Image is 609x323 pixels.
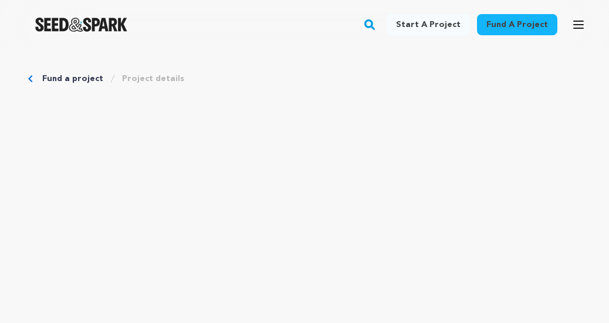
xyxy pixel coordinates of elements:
[122,73,184,85] a: Project details
[477,14,557,35] a: Fund a project
[387,14,470,35] a: Start a project
[42,73,103,85] a: Fund a project
[28,73,581,85] div: Breadcrumb
[35,18,127,32] img: Seed&Spark Logo Dark Mode
[35,18,127,32] a: Seed&Spark Homepage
